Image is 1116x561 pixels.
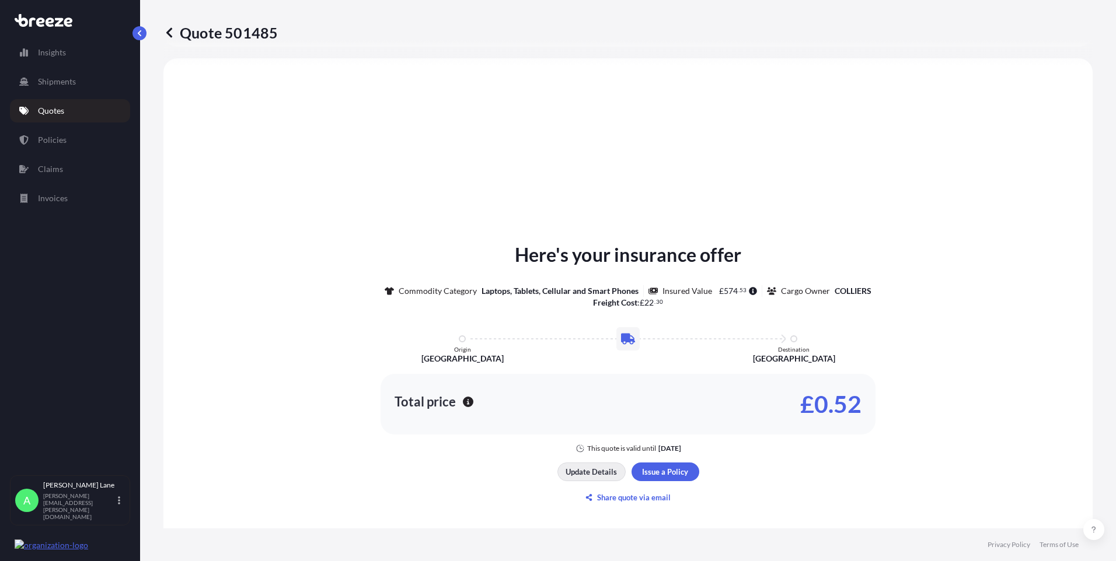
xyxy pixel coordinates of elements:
a: Policies [10,128,130,152]
p: COLLIERS [835,285,871,297]
p: Cargo Owner [781,285,830,297]
span: . [738,288,740,292]
span: £ [719,287,724,295]
p: [PERSON_NAME] Lane [43,481,116,490]
b: Freight Cost [593,297,637,307]
span: 574 [724,287,738,295]
a: Shipments [10,70,130,93]
p: Insights [38,47,66,58]
p: Insured Value [662,285,712,297]
p: Invoices [38,192,68,204]
button: Update Details [557,462,626,481]
p: Destination [778,346,810,353]
a: Insights [10,41,130,64]
p: Here's your insurance offer [515,241,741,269]
span: 53 [740,288,747,292]
button: Share quote via email [557,488,699,507]
p: This quote is valid until [587,444,656,453]
span: £ [640,299,644,307]
p: Total price [395,396,456,408]
p: Policies [38,134,67,146]
p: £0.52 [800,395,862,413]
p: Shipments [38,76,76,87]
p: [GEOGRAPHIC_DATA] [421,353,504,364]
p: Update Details [566,466,617,478]
img: organization-logo [15,539,88,551]
span: . [654,300,655,304]
p: Quote 501485 [163,23,278,42]
a: Quotes [10,99,130,122]
span: 22 [644,299,654,307]
a: Terms of Use [1040,540,1079,549]
p: Laptops, Tablets, Cellular and Smart Phones [482,285,639,297]
a: Privacy Policy [988,540,1030,549]
a: Claims [10,157,130,181]
p: [GEOGRAPHIC_DATA] [753,353,835,364]
button: Issue a Policy [632,462,699,481]
p: Quotes [38,105,64,117]
p: [PERSON_NAME][EMAIL_ADDRESS][PERSON_NAME][DOMAIN_NAME] [43,492,116,520]
p: [DATE] [658,444,681,453]
a: Invoices [10,187,130,210]
p: Issue a Policy [642,466,688,478]
span: A [23,495,30,506]
p: Share quote via email [597,492,671,503]
p: Origin [454,346,471,353]
p: : [593,297,663,308]
p: Commodity Category [399,285,477,297]
span: 30 [656,300,663,304]
p: Claims [38,163,63,175]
